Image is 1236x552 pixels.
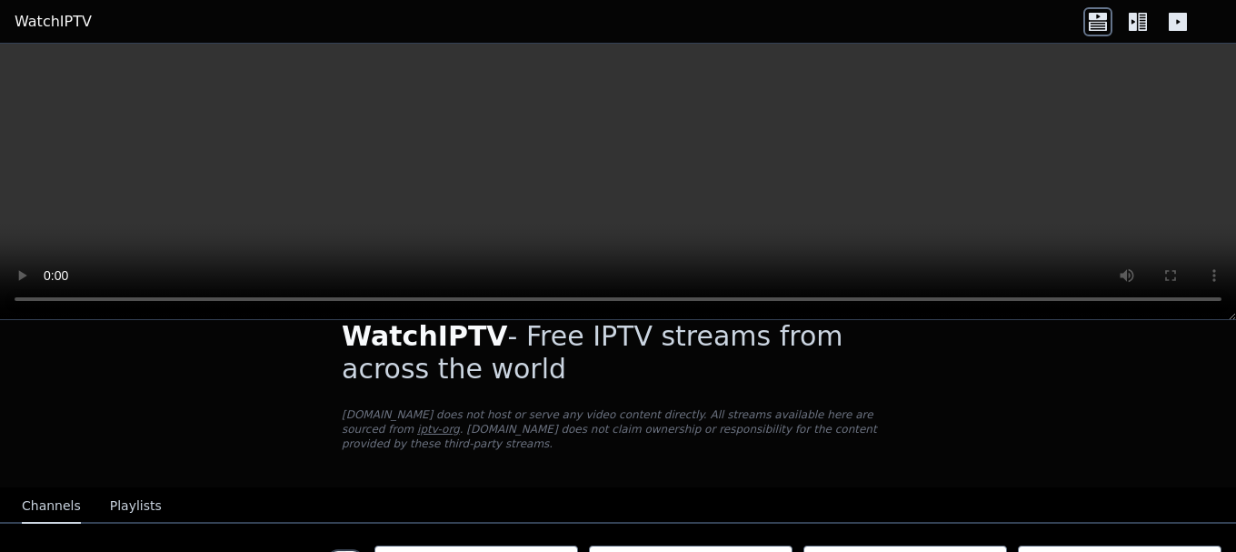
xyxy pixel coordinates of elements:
[110,489,162,524] button: Playlists
[342,407,894,451] p: [DOMAIN_NAME] does not host or serve any video content directly. All streams available here are s...
[22,489,81,524] button: Channels
[15,11,92,33] a: WatchIPTV
[342,320,894,386] h1: - Free IPTV streams from across the world
[342,320,508,352] span: WatchIPTV
[417,423,460,436] a: iptv-org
